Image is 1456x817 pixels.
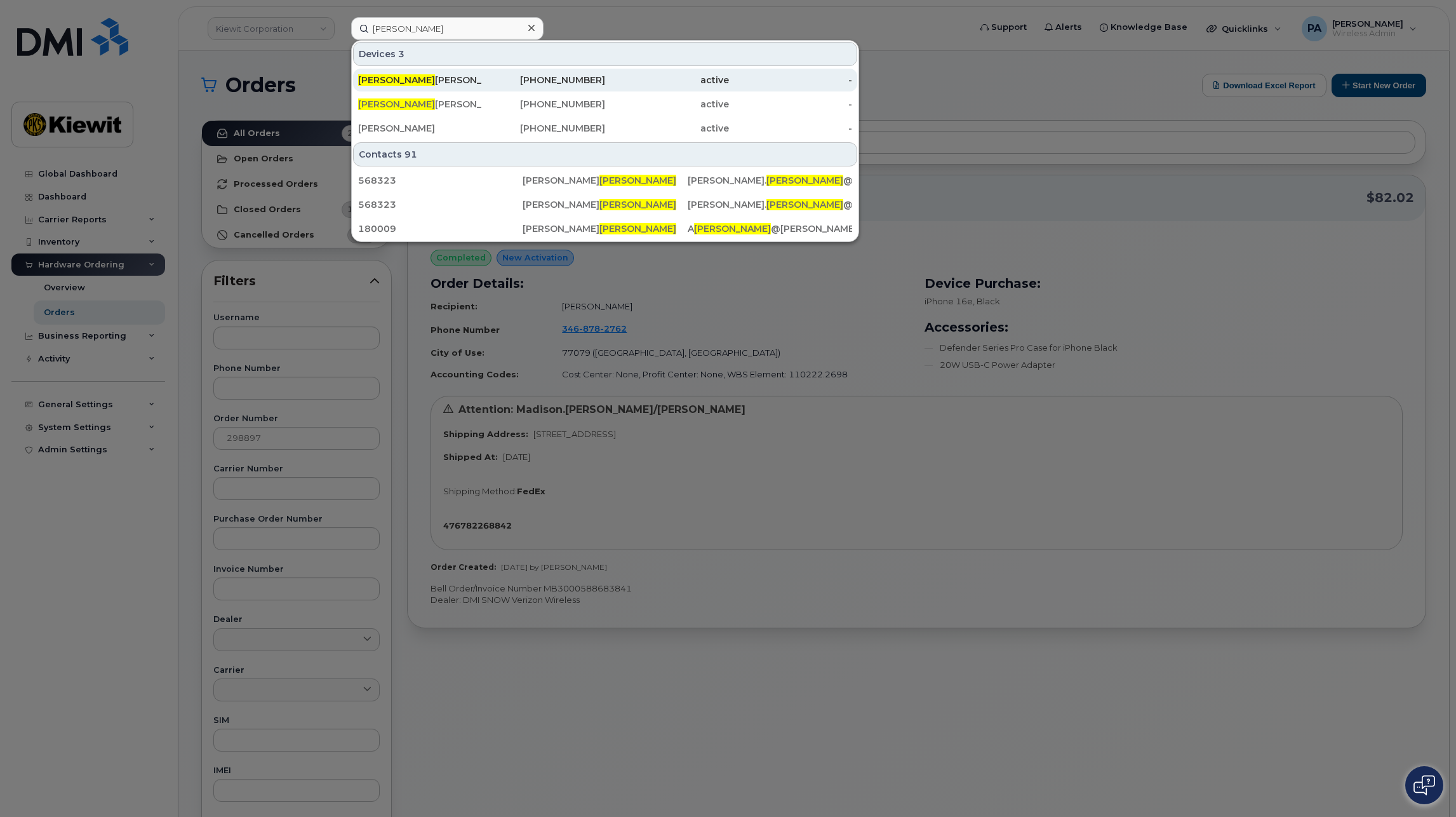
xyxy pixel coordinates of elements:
[353,217,857,240] a: 180009[PERSON_NAME][PERSON_NAME]A[PERSON_NAME]@[PERSON_NAME][DOMAIN_NAME]
[729,98,853,111] div: -
[404,148,417,161] span: 91
[694,223,771,234] span: [PERSON_NAME]
[358,98,482,111] div: [PERSON_NAME]
[599,199,676,210] span: [PERSON_NAME]
[688,222,852,235] div: A @[PERSON_NAME][DOMAIN_NAME]
[353,193,857,216] a: 568323[PERSON_NAME][PERSON_NAME][PERSON_NAME].[PERSON_NAME]@[PERSON_NAME][DOMAIN_NAME]
[523,174,687,187] div: [PERSON_NAME]
[482,74,606,86] div: [PHONE_NUMBER]
[358,122,482,135] div: [PERSON_NAME]
[353,117,857,140] a: [PERSON_NAME][PHONE_NUMBER]active-
[358,198,523,211] div: 568323
[398,48,404,60] span: 3
[599,223,676,234] span: [PERSON_NAME]
[353,69,857,91] a: [PERSON_NAME][PERSON_NAME][PHONE_NUMBER]active-
[353,42,857,66] div: Devices
[605,122,729,135] div: active
[599,175,676,186] span: [PERSON_NAME]
[605,74,729,86] div: active
[482,98,606,111] div: [PHONE_NUMBER]
[766,199,843,210] span: [PERSON_NAME]
[688,198,852,211] div: [PERSON_NAME]. @[PERSON_NAME][DOMAIN_NAME]
[353,93,857,116] a: [PERSON_NAME][PERSON_NAME][PHONE_NUMBER]active-
[729,74,853,86] div: -
[523,198,687,211] div: [PERSON_NAME]
[688,174,852,187] div: [PERSON_NAME]. @[PERSON_NAME][DOMAIN_NAME]
[358,74,435,86] span: [PERSON_NAME]
[766,175,843,186] span: [PERSON_NAME]
[605,98,729,111] div: active
[353,142,857,166] div: Contacts
[353,169,857,192] a: 568323[PERSON_NAME][PERSON_NAME][PERSON_NAME].[PERSON_NAME]@[PERSON_NAME][DOMAIN_NAME]
[523,222,687,235] div: [PERSON_NAME]
[729,122,853,135] div: -
[358,174,523,187] div: 568323
[482,122,606,135] div: [PHONE_NUMBER]
[358,74,482,86] div: [PERSON_NAME]
[1413,775,1435,795] img: Open chat
[358,222,523,235] div: 180009
[358,98,435,110] span: [PERSON_NAME]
